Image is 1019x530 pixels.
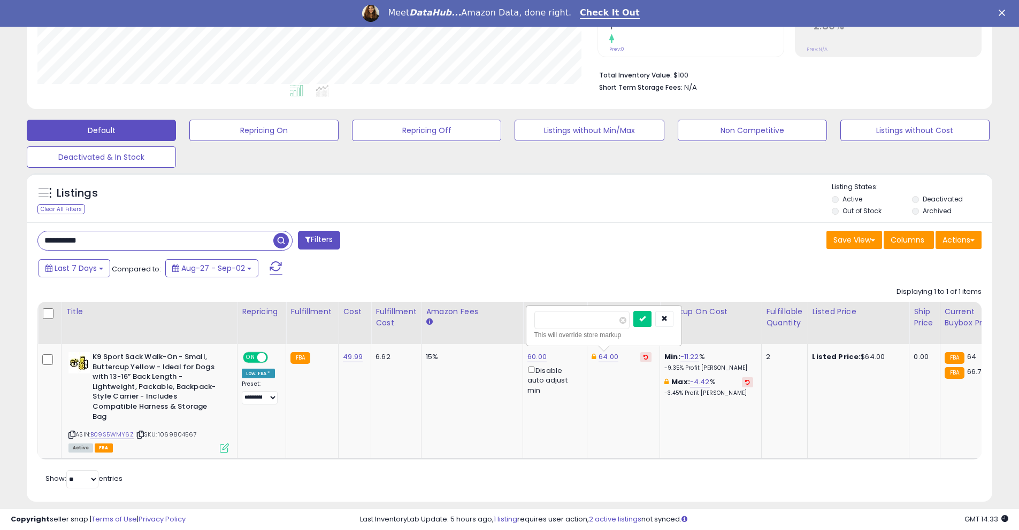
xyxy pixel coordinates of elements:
[242,380,278,404] div: Preset:
[812,352,901,362] div: $64.00
[684,82,697,92] span: N/A
[343,352,363,362] a: 49.99
[388,7,571,18] div: Meet Amazon Data, done right.
[45,473,122,484] span: Show: entries
[807,46,828,52] small: Prev: N/A
[840,120,990,141] button: Listings without Cost
[842,194,862,204] label: Active
[599,68,974,81] li: $100
[95,443,113,453] span: FBA
[494,514,517,524] a: 1 listing
[181,263,245,274] span: Aug-27 - Sep-02
[599,83,683,92] b: Short Term Storage Fees:
[945,306,1000,329] div: Current Buybox Price
[680,352,699,362] a: -11.22
[664,389,753,397] p: -3.45% Profit [PERSON_NAME]
[426,306,518,317] div: Amazon Fees
[807,20,981,34] h2: -2.80%
[660,302,762,344] th: The percentage added to the cost of goods (COGS) that forms the calculator for Min & Max prices.
[93,352,223,424] b: K9 Sport Sack Walk-On - Small, Buttercup Yellow - Ideal for Dogs with 13-16” Back Length - Lightw...
[298,231,340,250] button: Filters
[664,352,680,362] b: Min:
[826,231,882,249] button: Save View
[609,46,624,52] small: Prev: 0
[527,364,579,395] div: Disable auto adjust min
[599,71,672,80] b: Total Inventory Value:
[27,120,176,141] button: Default
[527,352,547,362] a: 60.00
[534,330,673,340] div: This will override store markup
[112,264,161,274] span: Compared to:
[967,367,986,377] span: 66.76
[812,352,861,362] b: Listed Price:
[360,515,1008,525] div: Last InventoryLab Update: 5 hours ago, requires user action, not synced.
[426,317,432,327] small: Amazon Fees.
[139,514,186,524] a: Privacy Policy
[914,306,935,329] div: Ship Price
[27,146,176,168] button: Deactivated & In Stock
[664,364,753,372] p: -9.35% Profit [PERSON_NAME]
[66,306,233,317] div: Title
[352,120,501,141] button: Repricing Off
[812,306,905,317] div: Listed Price
[290,306,334,317] div: Fulfillment
[664,352,753,372] div: %
[266,353,284,362] span: OFF
[580,7,640,19] a: Check It Out
[91,514,137,524] a: Terms of Use
[11,514,50,524] strong: Copyright
[135,430,197,439] span: | SKU: 1069804567
[664,377,753,397] div: %
[37,204,85,214] div: Clear All Filters
[599,352,618,362] a: 64.00
[68,352,229,451] div: ASIN:
[923,194,963,204] label: Deactivated
[362,5,379,22] img: Profile image for Georgie
[690,377,710,387] a: -4.42
[376,352,413,362] div: 6.62
[832,182,992,192] p: Listing States:
[57,186,98,201] h5: Listings
[242,306,281,317] div: Repricing
[671,377,690,387] b: Max:
[897,287,982,297] div: Displaying 1 to 1 of 1 items
[967,352,976,362] span: 64
[664,306,757,317] div: Markup on Cost
[290,352,310,364] small: FBA
[923,206,952,215] label: Archived
[766,306,803,329] div: Fulfillable Quantity
[426,352,515,362] div: 15%
[244,353,257,362] span: ON
[964,514,1008,524] span: 2025-09-10 14:33 GMT
[884,231,934,249] button: Columns
[936,231,982,249] button: Actions
[68,443,93,453] span: All listings currently available for purchase on Amazon
[376,306,417,329] div: Fulfillment Cost
[39,259,110,277] button: Last 7 Days
[515,120,664,141] button: Listings without Min/Max
[891,235,924,245] span: Columns
[766,352,799,362] div: 2
[242,369,275,378] div: Low. FBA *
[842,206,882,215] label: Out of Stock
[914,352,931,362] div: 0.00
[409,7,461,18] i: DataHub...
[589,514,641,524] a: 2 active listings
[11,515,186,525] div: seller snap | |
[343,306,366,317] div: Cost
[165,259,258,277] button: Aug-27 - Sep-02
[68,352,90,373] img: 41kH+71uI4L._SL40_.jpg
[90,430,134,439] a: B09S5WMY6Z
[55,263,97,274] span: Last 7 Days
[189,120,339,141] button: Repricing On
[609,20,784,34] h2: 1
[678,120,827,141] button: Non Competitive
[999,10,1009,16] div: Close
[945,352,964,364] small: FBA
[945,367,964,379] small: FBA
